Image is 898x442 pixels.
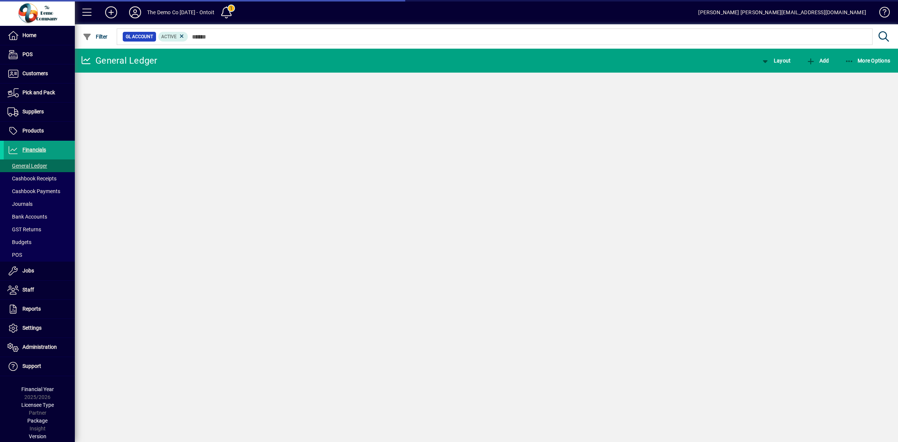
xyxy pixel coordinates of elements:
[22,363,41,369] span: Support
[4,300,75,318] a: Reports
[843,54,892,67] button: More Options
[7,188,60,194] span: Cashbook Payments
[4,26,75,45] a: Home
[81,30,110,43] button: Filter
[161,34,177,39] span: Active
[4,223,75,236] a: GST Returns
[4,357,75,376] a: Support
[4,45,75,64] a: POS
[759,54,792,67] button: Layout
[126,33,153,40] span: GL Account
[7,214,47,220] span: Bank Accounts
[99,6,123,19] button: Add
[21,402,54,408] span: Licensee Type
[806,58,829,64] span: Add
[80,55,158,67] div: General Ledger
[7,163,47,169] span: General Ledger
[7,239,31,245] span: Budgets
[4,249,75,261] a: POS
[22,344,57,350] span: Administration
[22,32,36,38] span: Home
[698,6,866,18] div: [PERSON_NAME] [PERSON_NAME][EMAIL_ADDRESS][DOMAIN_NAME]
[4,319,75,338] a: Settings
[27,418,48,424] span: Package
[147,6,214,18] div: The Demo Co [DATE] - Ontoit
[753,54,798,67] app-page-header-button: View chart layout
[22,51,33,57] span: POS
[83,34,108,40] span: Filter
[7,176,56,182] span: Cashbook Receipts
[804,54,831,67] button: Add
[4,122,75,140] a: Products
[29,433,46,439] span: Version
[4,262,75,280] a: Jobs
[22,306,41,312] span: Reports
[22,287,34,293] span: Staff
[4,64,75,83] a: Customers
[22,70,48,76] span: Customers
[4,198,75,210] a: Journals
[4,281,75,299] a: Staff
[845,58,891,64] span: More Options
[4,103,75,121] a: Suppliers
[4,83,75,102] a: Pick and Pack
[22,109,44,115] span: Suppliers
[22,147,46,153] span: Financials
[22,325,42,331] span: Settings
[4,172,75,185] a: Cashbook Receipts
[4,236,75,249] a: Budgets
[4,185,75,198] a: Cashbook Payments
[7,252,22,258] span: POS
[761,58,791,64] span: Layout
[7,226,41,232] span: GST Returns
[4,210,75,223] a: Bank Accounts
[123,6,147,19] button: Profile
[22,268,34,274] span: Jobs
[21,386,54,392] span: Financial Year
[7,201,33,207] span: Journals
[22,128,44,134] span: Products
[22,89,55,95] span: Pick and Pack
[4,338,75,357] a: Administration
[4,159,75,172] a: General Ledger
[158,32,188,42] mat-chip: Activation Status: Active
[874,1,889,26] a: Knowledge Base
